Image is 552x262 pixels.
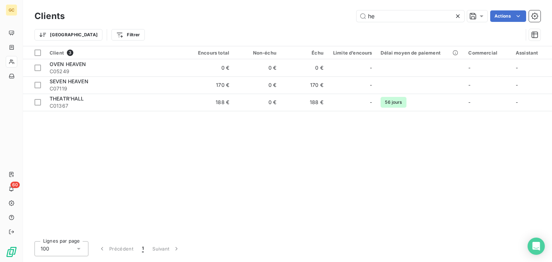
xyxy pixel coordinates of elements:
input: Rechercher [356,10,464,22]
td: 0 € [281,59,328,76]
div: Limite d’encours [332,50,372,56]
td: 0 € [234,94,281,111]
span: 100 [41,245,49,252]
span: C07119 [50,85,182,92]
td: 188 € [187,94,234,111]
div: Échu [285,50,323,56]
span: - [370,81,372,89]
button: Suivant [148,241,184,256]
span: - [370,64,372,71]
button: Actions [490,10,526,22]
td: 170 € [187,76,234,94]
div: Encours total [191,50,229,56]
button: Précédent [94,241,138,256]
img: Logo LeanPay [6,246,17,258]
td: 0 € [234,59,281,76]
span: - [370,99,372,106]
span: Client [50,50,64,56]
div: Non-échu [238,50,276,56]
span: - [468,99,470,105]
td: 188 € [281,94,328,111]
span: 56 jours [381,97,406,108]
span: C05249 [50,68,182,75]
button: [GEOGRAPHIC_DATA] [34,29,102,41]
div: GC [6,4,17,16]
span: C01367 [50,102,182,109]
span: - [516,82,518,88]
div: Délai moyen de paiement [381,50,460,56]
span: - [468,82,470,88]
div: Commercial [468,50,507,56]
td: 170 € [281,76,328,94]
span: 3 [67,50,73,56]
td: 0 € [187,59,234,76]
span: - [468,65,470,71]
span: 1 [142,245,144,252]
button: 1 [138,241,148,256]
span: - [516,99,518,105]
button: Filtrer [111,29,144,41]
td: 0 € [234,76,281,94]
div: Open Intercom Messenger [528,238,545,255]
span: THEATR'HALL [50,95,84,102]
div: Assistant [516,50,548,56]
span: OVEN HEAVEN [50,61,86,67]
span: SEVEN HEAVEN [50,78,88,84]
h3: Clients [34,10,65,23]
span: - [516,65,518,71]
span: 60 [10,182,20,188]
